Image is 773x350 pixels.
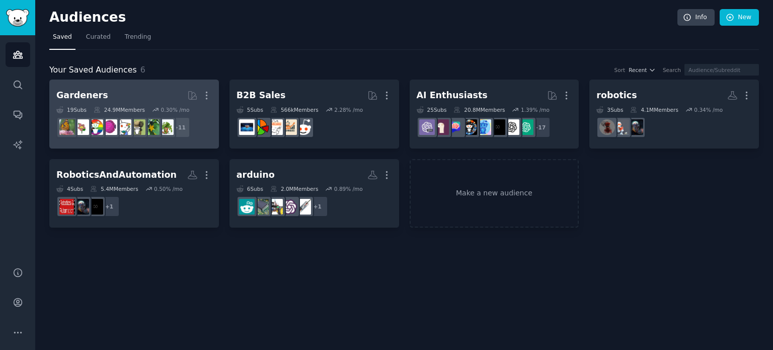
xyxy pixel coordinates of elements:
img: b2b_sales [267,119,283,135]
div: 4 Sub s [56,185,83,192]
img: B_2_B_Selling_Tips [239,119,255,135]
img: arduino [239,199,255,215]
a: B2B Sales5Subs566kMembers2.28% /mosalessalestechniquesb2b_salesB2BSalesB_2_B_Selling_Tips [229,80,399,149]
img: garden [144,119,160,135]
img: ArduinoAndRobotics [267,199,283,215]
div: 0.50 % /mo [154,185,183,192]
a: Info [677,9,715,26]
div: + 1 [99,196,120,217]
img: Arduino_AI [281,199,297,215]
button: Recent [629,66,656,74]
div: + 11 [169,117,190,138]
img: ArtificialInteligence [490,119,505,135]
div: 4.1M Members [630,106,678,113]
div: 0.89 % /mo [334,185,363,192]
img: RoboticsAndAutomation [59,199,75,215]
span: 6 [140,65,145,75]
div: 5.4M Members [90,185,138,192]
img: OpenAI [504,119,519,135]
div: 5 Sub s [237,106,263,113]
img: plants [73,119,89,135]
input: Audience/Subreddit [684,64,759,76]
div: 0.30 % /mo [161,106,189,113]
img: embedded [253,199,269,215]
img: ArtificialInteligence [88,199,103,215]
a: arduino6Subs2.0MMembers0.89% /mo+1AskElectronicsArduino_AIArduinoAndRoboticsembeddedarduino [229,159,399,228]
img: artificial [476,119,491,135]
img: robotics [599,119,615,135]
div: robotics [596,89,637,102]
img: ChatGPTPromptGenius [447,119,463,135]
span: Recent [629,66,647,74]
h2: Audiences [49,10,677,26]
span: Curated [86,33,111,42]
a: Trending [121,29,154,50]
img: LocalLLaMA [433,119,449,135]
img: ChatGPTPro [419,119,435,135]
img: singularity [73,199,89,215]
img: ChatGPT [518,119,533,135]
a: AI Enthusiasts25Subs20.8MMembers1.39% /mo+17ChatGPTOpenAIArtificialInteligenceartificialaiArtChat... [410,80,579,149]
div: arduino [237,169,275,181]
div: AI Enthusiasts [417,89,488,102]
div: Sort [614,66,626,74]
img: B2BSales [253,119,269,135]
div: 25 Sub s [417,106,447,113]
a: New [720,9,759,26]
img: singularity [628,119,643,135]
div: Search [663,66,681,74]
a: Saved [49,29,75,50]
span: Trending [125,33,151,42]
img: aiArt [461,119,477,135]
img: salestechniques [281,119,297,135]
img: AskRobotics [613,119,629,135]
div: RoboticsAndAutomation [56,169,177,181]
span: Your Saved Audiences [49,64,137,77]
a: Make a new audience [410,159,579,228]
img: sales [295,119,311,135]
div: + 17 [529,117,551,138]
a: robotics3Subs4.1MMembers0.34% /mosingularityAskRoboticsrobotics [589,80,759,149]
div: 2.0M Members [270,185,318,192]
div: 3 Sub s [596,106,623,113]
img: Aquariums [102,119,117,135]
img: GummySearch logo [6,9,29,27]
span: Saved [53,33,72,42]
div: B2B Sales [237,89,286,102]
div: 1.39 % /mo [521,106,550,113]
div: 24.9M Members [94,106,145,113]
div: Gardeners [56,89,108,102]
img: GardeningAustralia [116,119,131,135]
img: homestead [130,119,145,135]
div: 566k Members [270,106,319,113]
div: 19 Sub s [56,106,87,113]
img: gardening [59,119,75,135]
img: AskElectronics [295,199,311,215]
div: 20.8M Members [453,106,505,113]
div: + 1 [307,196,328,217]
img: IndoorGarden [158,119,174,135]
div: 0.34 % /mo [694,106,723,113]
div: 6 Sub s [237,185,263,192]
a: Gardeners19Subs24.9MMembers0.30% /mo+11IndoorGardengardenhomesteadGardeningAustraliaAquariumshous... [49,80,219,149]
a: RoboticsAndAutomation4Subs5.4MMembers0.50% /mo+1ArtificialInteligencesingularityRoboticsAndAutoma... [49,159,219,228]
a: Curated [83,29,114,50]
img: houseplants [88,119,103,135]
div: 2.28 % /mo [334,106,363,113]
